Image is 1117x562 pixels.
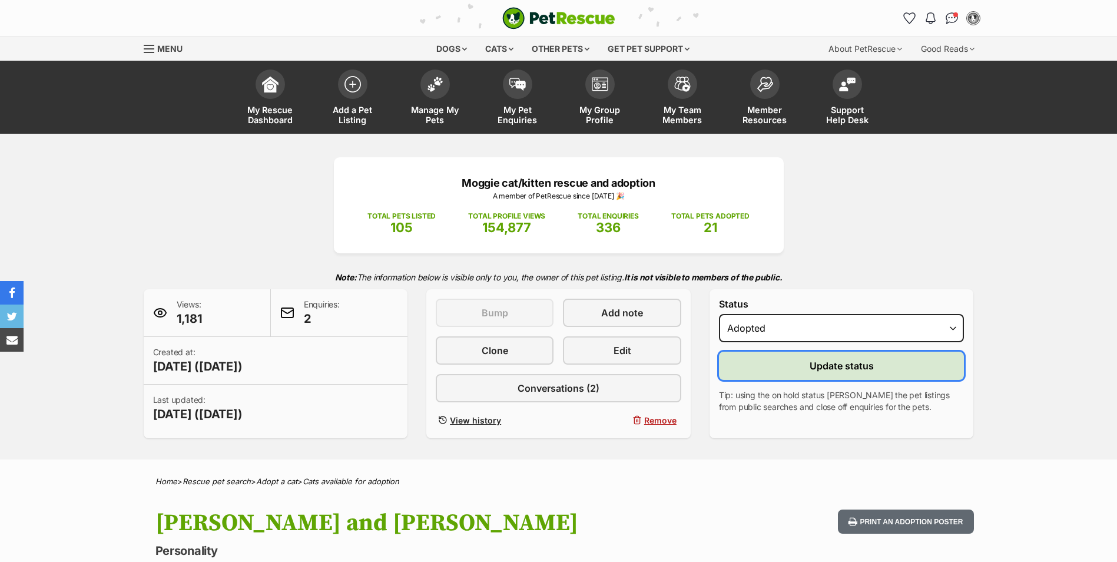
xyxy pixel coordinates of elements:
span: Member Resources [738,105,791,125]
img: help-desk-icon-fdf02630f3aa405de69fd3d07c3f3aa587a6932b1a1747fa1d2bba05be0121f9.svg [839,77,856,91]
span: My Team Members [656,105,709,125]
a: View history [436,412,553,429]
a: Cats available for adoption [303,477,399,486]
div: > > > [126,477,992,486]
a: Add a Pet Listing [311,64,394,134]
p: Tip: using the on hold status [PERSON_NAME] the pet listings from public searches and close off e... [719,389,964,413]
span: 154,877 [482,220,531,235]
span: Manage My Pets [409,105,462,125]
div: About PetRescue [820,37,910,61]
p: Created at: [153,346,243,375]
span: 1,181 [177,310,203,327]
p: The information below is visible only to you, the owner of this pet listing. [144,265,974,289]
p: A member of PetRescue since [DATE] 🎉 [352,191,766,201]
p: TOTAL PROFILE VIEWS [468,211,545,222]
a: Manage My Pets [394,64,476,134]
div: Cats [477,37,522,61]
a: Support Help Desk [806,64,889,134]
p: Views: [177,299,203,327]
span: Bump [482,306,508,320]
ul: Account quick links [900,9,983,28]
p: Personality [155,543,654,559]
p: TOTAL PETS ADOPTED [671,211,750,222]
img: logo-cat-932fe2b9b8326f06289b0f2fb663e598f794de774fb13d1741a6617ecf9a85b4.svg [502,7,615,29]
a: Favourites [900,9,919,28]
button: Print an adoption poster [838,510,973,534]
span: Support Help Desk [821,105,874,125]
img: add-pet-listing-icon-0afa8454b4691262ce3f59096e99ab1cd57d4a30225e0717b998d2c9b9846f56.svg [344,76,361,92]
img: dashboard-icon-eb2f2d2d3e046f16d808141f083e7271f6b2e854fb5c12c21221c1fb7104beca.svg [262,76,279,92]
a: Rescue pet search [183,477,251,486]
label: Status [719,299,964,309]
a: My Team Members [641,64,724,134]
img: pet-enquiries-icon-7e3ad2cf08bfb03b45e93fb7055b45f3efa6380592205ae92323e6603595dc1f.svg [509,78,526,91]
span: Add note [601,306,643,320]
a: Menu [144,37,191,58]
span: Edit [614,343,631,358]
img: manage-my-pets-icon-02211641906a0b7f246fdf0571729dbe1e7629f14944591b6c1af311fb30b64b.svg [427,77,443,92]
span: My Pet Enquiries [491,105,544,125]
span: View history [450,414,501,427]
a: My Group Profile [559,64,641,134]
strong: It is not visible to members of the public. [624,272,783,282]
button: My account [964,9,983,28]
span: Conversations (2) [518,381,599,395]
div: Get pet support [599,37,698,61]
span: 2 [304,310,340,327]
img: group-profile-icon-3fa3cf56718a62981997c0bc7e787c4b2cf8bcc04b72c1350f741eb67cf2f40e.svg [592,77,608,91]
a: Adopt a cat [256,477,297,486]
button: Remove [563,412,681,429]
a: Conversations [943,9,962,28]
div: Other pets [523,37,598,61]
span: 105 [390,220,413,235]
img: chat-41dd97257d64d25036548639549fe6c8038ab92f7586957e7f3b1b290dea8141.svg [946,12,958,24]
span: Add a Pet Listing [326,105,379,125]
a: Member Resources [724,64,806,134]
a: Home [155,477,177,486]
p: TOTAL PETS LISTED [367,211,436,222]
span: Update status [810,359,874,373]
h1: [PERSON_NAME] and [PERSON_NAME] [155,510,654,537]
span: Clone [482,343,508,358]
button: Notifications [922,9,940,28]
a: My Rescue Dashboard [229,64,311,134]
span: [DATE] ([DATE]) [153,406,243,422]
span: My Group Profile [574,105,627,125]
span: 336 [596,220,621,235]
p: Enquiries: [304,299,340,327]
span: 21 [704,220,717,235]
strong: Note: [335,272,357,282]
a: Add note [563,299,681,327]
a: My Pet Enquiries [476,64,559,134]
img: member-resources-icon-8e73f808a243e03378d46382f2149f9095a855e16c252ad45f914b54edf8863c.svg [757,77,773,92]
span: Remove [644,414,677,427]
span: My Rescue Dashboard [244,105,297,125]
button: Bump [436,299,553,327]
a: Clone [436,336,553,365]
img: Joanne Macey profile pic [967,12,979,24]
a: PetRescue [502,7,615,29]
p: Last updated: [153,394,243,422]
button: Update status [719,352,964,380]
span: [DATE] ([DATE]) [153,358,243,375]
img: team-members-icon-5396bd8760b3fe7c0b43da4ab00e1e3bb1a5d9ba89233759b79545d2d3fc5d0d.svg [674,77,691,92]
p: TOTAL ENQUIRIES [578,211,638,222]
img: notifications-46538b983faf8c2785f20acdc204bb7945ddae34d4c08c2a6579f10ce5e182be.svg [926,12,935,24]
a: Conversations (2) [436,374,681,402]
p: Moggie cat/kitten rescue and adoption [352,175,766,191]
a: Edit [563,336,681,365]
div: Good Reads [913,37,983,61]
div: Dogs [428,37,475,61]
span: Menu [157,44,183,54]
